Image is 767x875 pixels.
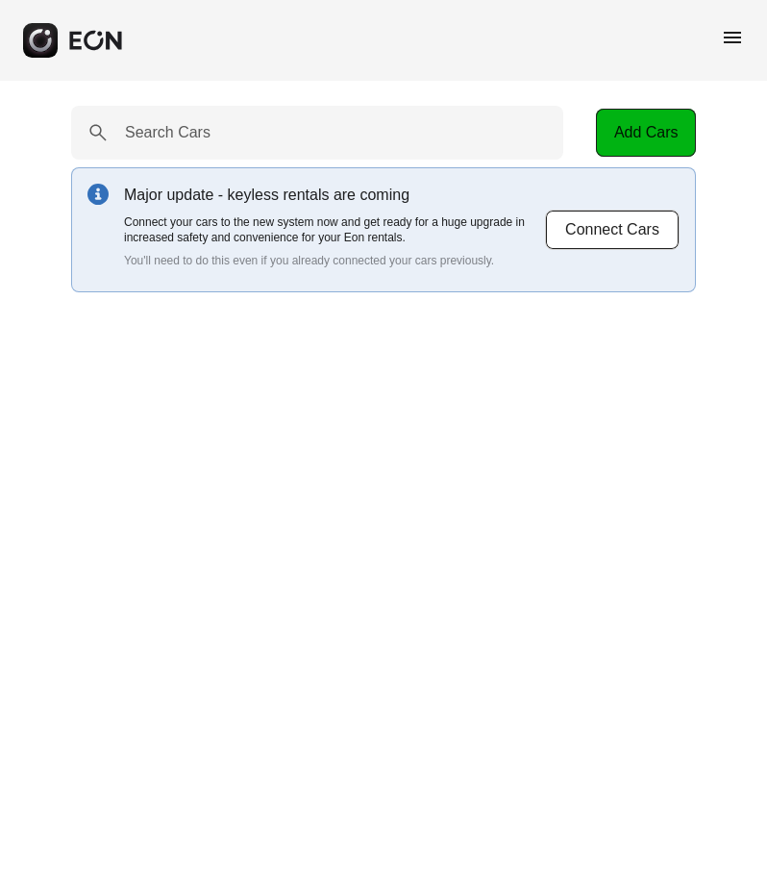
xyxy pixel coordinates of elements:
[721,26,744,49] span: menu
[545,210,680,250] button: Connect Cars
[596,109,696,157] button: Add Cars
[87,184,109,205] img: info
[124,214,545,245] p: Connect your cars to the new system now and get ready for a huge upgrade in increased safety and ...
[124,184,545,207] p: Major update - keyless rentals are coming
[124,253,545,268] p: You'll need to do this even if you already connected your cars previously.
[125,121,210,144] label: Search Cars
